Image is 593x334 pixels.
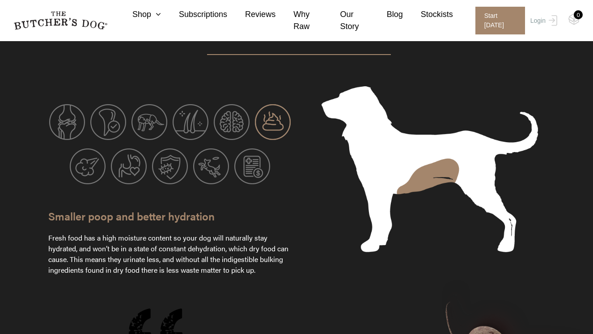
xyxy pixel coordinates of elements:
p: Fresh food has a high moisture content so your dog will naturally stay hydrated, and won’t be in ... [48,221,290,279]
a: Why Raw [275,8,322,33]
a: Start [DATE] [466,7,528,34]
a: Shop [114,8,161,21]
div: 0 [574,10,583,19]
img: TBD_Cart-Empty.png [568,13,580,25]
a: Reviews [227,8,275,21]
a: Subscriptions [161,8,227,21]
a: Login [528,7,557,34]
span: Start [DATE] [475,7,525,34]
a: Our Story [322,8,369,33]
a: Blog [369,8,403,21]
a: Stockists [403,8,453,21]
img: Benefit_Icon_6_.png [255,104,291,140]
h6: Smaller poop and better hydration [48,211,290,221]
img: Dog_State_6.png [322,86,538,252]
